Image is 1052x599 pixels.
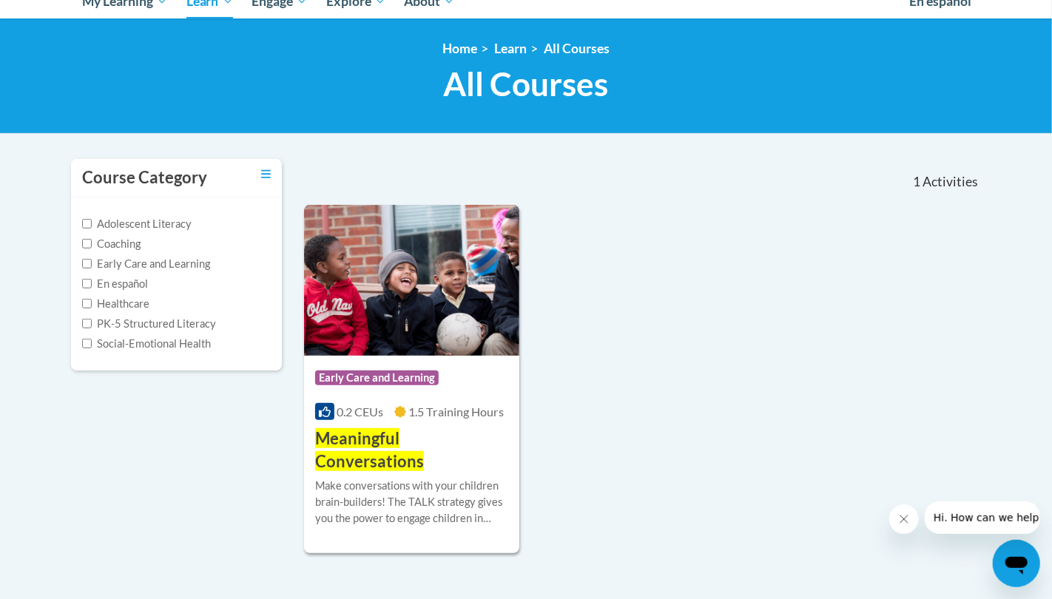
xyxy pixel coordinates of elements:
[442,41,477,56] a: Home
[261,166,271,183] a: Toggle collapse
[444,64,609,104] span: All Courses
[337,405,383,419] span: 0.2 CEUs
[408,405,504,419] span: 1.5 Training Hours
[82,316,216,332] label: PK-5 Structured Literacy
[315,370,439,385] span: Early Care and Learning
[82,259,92,268] input: Checkbox for Options
[82,296,149,312] label: Healthcare
[82,299,92,308] input: Checkbox for Options
[889,504,919,534] iframe: Close message
[913,174,920,190] span: 1
[82,166,207,189] h3: Course Category
[304,205,519,552] a: Course LogoEarly Care and Learning0.2 CEUs1.5 Training Hours Meaningful ConversationsMake convers...
[82,276,148,292] label: En español
[82,336,211,352] label: Social-Emotional Health
[82,239,92,248] input: Checkbox for Options
[993,540,1040,587] iframe: Button to launch messaging window
[82,236,141,252] label: Coaching
[82,216,192,232] label: Adolescent Literacy
[82,219,92,229] input: Checkbox for Options
[315,428,424,471] span: Meaningful Conversations
[82,256,210,272] label: Early Care and Learning
[315,478,508,527] div: Make conversations with your children brain-builders! The TALK strategy gives you the power to en...
[923,174,978,190] span: Activities
[82,279,92,288] input: Checkbox for Options
[9,10,120,22] span: Hi. How can we help?
[82,339,92,348] input: Checkbox for Options
[925,501,1040,534] iframe: Message from company
[82,319,92,328] input: Checkbox for Options
[304,205,519,356] img: Course Logo
[494,41,527,56] a: Learn
[544,41,610,56] a: All Courses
